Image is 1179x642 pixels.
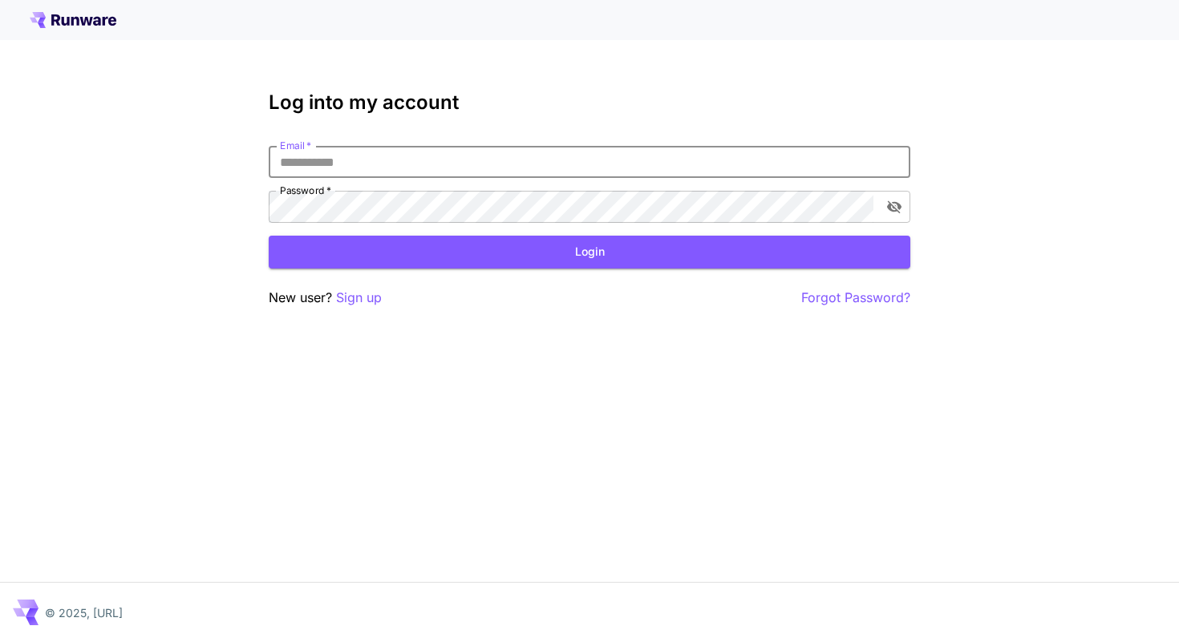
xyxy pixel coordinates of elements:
[269,91,910,114] h3: Log into my account
[336,288,382,308] button: Sign up
[801,288,910,308] button: Forgot Password?
[280,184,331,197] label: Password
[280,139,311,152] label: Email
[45,604,123,621] p: © 2025, [URL]
[269,288,382,308] p: New user?
[269,236,910,269] button: Login
[880,192,909,221] button: toggle password visibility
